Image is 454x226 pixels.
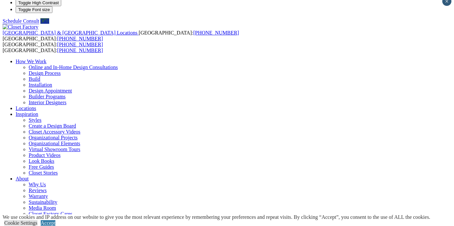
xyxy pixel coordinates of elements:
a: Locations [16,106,36,111]
a: About [16,176,29,181]
a: Warranty [29,193,48,199]
a: Cookie Settings [4,220,37,226]
a: Inspiration [16,111,38,117]
a: Virtual Showroom Tours [29,147,80,152]
a: Online and In-Home Design Consultations [29,64,118,70]
a: Look Books [29,158,54,164]
a: Installation [29,82,52,88]
div: We use cookies and IP address on our website to give you the most relevant experience by remember... [3,214,430,220]
a: Accept [41,220,55,226]
span: [GEOGRAPHIC_DATA]: [GEOGRAPHIC_DATA]: [3,30,239,41]
a: Free Guides [29,164,54,170]
a: Interior Designers [29,100,66,105]
button: Toggle Font size [16,6,52,13]
span: [GEOGRAPHIC_DATA] & [GEOGRAPHIC_DATA] Locations [3,30,137,35]
span: [GEOGRAPHIC_DATA]: [GEOGRAPHIC_DATA]: [3,42,103,53]
a: [PHONE_NUMBER] [57,42,103,47]
a: Design Process [29,70,61,76]
a: Product Videos [29,152,61,158]
a: Sustainability [29,199,57,205]
a: Closet Accessory Videos [29,129,80,134]
img: Closet Factory [3,24,38,30]
a: [PHONE_NUMBER] [57,48,103,53]
a: Schedule Consult [3,18,39,24]
a: Organizational Projects [29,135,78,140]
a: Styles [29,117,41,123]
a: Closet Factory Cares [29,211,72,217]
a: [PHONE_NUMBER] [193,30,239,35]
a: Closet Stories [29,170,58,176]
a: [PHONE_NUMBER] [57,36,103,41]
a: Create a Design Board [29,123,76,129]
a: How We Work [16,59,47,64]
span: Toggle Font size [18,7,50,12]
a: [GEOGRAPHIC_DATA] & [GEOGRAPHIC_DATA] Locations [3,30,139,35]
span: Toggle High Contrast [18,0,59,5]
a: Why Us [29,182,46,187]
a: Media Room [29,205,56,211]
a: Call [40,18,49,24]
a: Design Appointment [29,88,72,93]
a: Organizational Elements [29,141,80,146]
a: Reviews [29,188,47,193]
a: Builder Programs [29,94,65,99]
a: Build [29,76,40,82]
